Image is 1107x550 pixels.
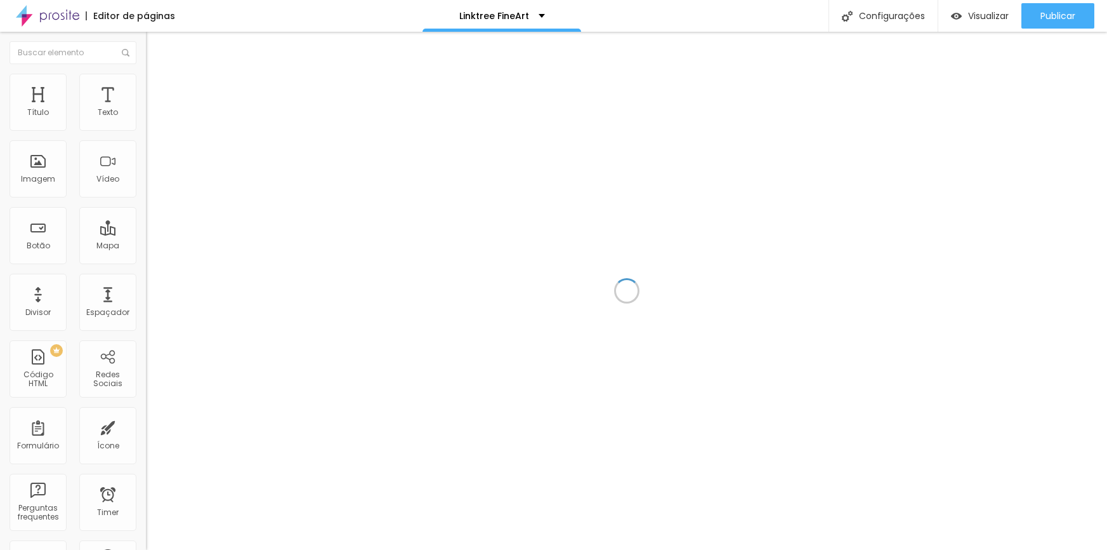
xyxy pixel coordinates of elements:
img: Icone [122,49,129,57]
div: Vídeo [96,175,119,184]
button: Publicar [1021,3,1094,29]
div: Editor de páginas [86,11,175,20]
img: view-1.svg [951,11,962,22]
button: Visualizar [938,3,1021,29]
div: Perguntas frequentes [13,504,63,522]
div: Redes Sociais [82,370,133,389]
div: Mapa [96,241,119,250]
span: Publicar [1040,11,1075,21]
img: Icone [842,11,853,22]
div: Timer [97,508,119,517]
div: Espaçador [86,308,129,317]
div: Ícone [97,441,119,450]
div: Imagem [21,175,55,184]
div: Texto [98,108,118,117]
span: Visualizar [968,11,1009,21]
div: Título [27,108,49,117]
div: Código HTML [13,370,63,389]
input: Buscar elemento [10,41,136,64]
div: Divisor [25,308,51,317]
div: Formulário [17,441,59,450]
div: Botão [27,241,50,250]
p: Linktree FineArt [459,11,529,20]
